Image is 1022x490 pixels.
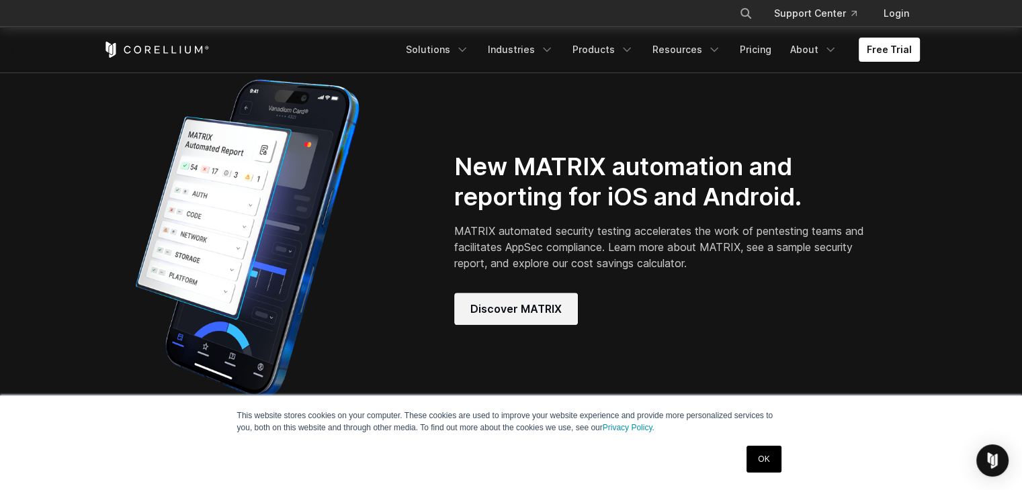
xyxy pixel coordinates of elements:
a: Industries [480,38,562,62]
p: This website stores cookies on your computer. These cookies are used to improve your website expe... [237,409,785,434]
span: Discover MATRIX [470,301,562,317]
div: Navigation Menu [398,38,920,62]
div: Open Intercom Messenger [976,444,1009,477]
a: Resources [644,38,729,62]
a: Discover MATRIX [454,293,578,325]
a: Corellium Home [103,42,210,58]
a: Login [873,1,920,26]
p: MATRIX automated security testing accelerates the work of pentesting teams and facilitates AppSec... [454,223,869,271]
h2: New MATRIX automation and reporting for iOS and Android. [454,152,869,212]
a: About [782,38,845,62]
div: Navigation Menu [723,1,920,26]
a: Privacy Policy. [603,423,654,432]
a: Pricing [732,38,779,62]
button: Search [734,1,758,26]
a: OK [747,446,781,473]
a: Solutions [398,38,477,62]
a: Support Center [763,1,867,26]
a: Free Trial [859,38,920,62]
img: Corellium_MATRIX_Hero_1_1x [103,70,392,406]
a: Products [564,38,642,62]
